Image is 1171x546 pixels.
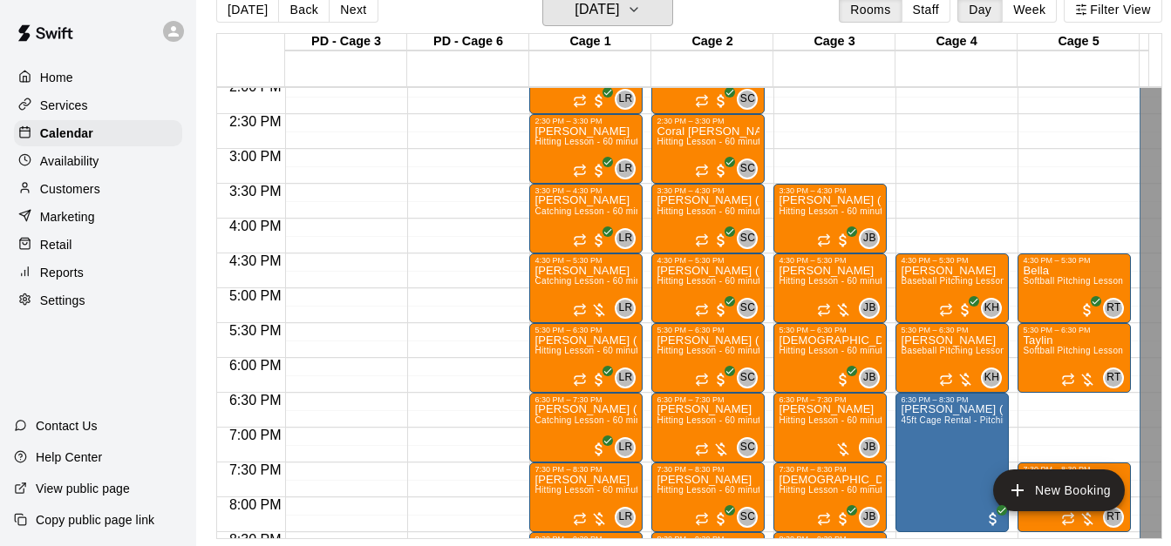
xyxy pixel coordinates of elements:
div: 2:30 PM – 3:30 PM: Hitting Lesson - 60 minutes [651,114,765,184]
span: Recurring event [1061,373,1075,387]
p: Settings [40,292,85,309]
div: 5:30 PM – 6:30 PM [657,326,759,334]
span: Hitting Lesson - 60 minutes [779,485,892,495]
p: Contact Us [36,417,98,435]
a: Settings [14,287,182,313]
span: JB [863,230,876,247]
span: LR [618,439,632,456]
div: 6:30 PM – 8:30 PM [901,395,1004,404]
span: Recurring event [817,303,831,317]
span: Recurring event [573,303,587,317]
div: 7:30 PM – 8:30 PM: Hitting Lesson - 60 minutes [773,462,887,532]
p: Home [40,69,73,86]
div: Leo Rojas [615,228,636,249]
div: Cage 5 [1018,34,1140,51]
span: SC [740,439,755,456]
span: Santiago Chirino [744,158,758,179]
p: View public page [36,480,130,497]
span: Recurring event [573,512,587,526]
span: All customers have paid [712,162,730,179]
div: Jose Bermudez [859,298,880,319]
span: All customers have paid [712,301,730,319]
span: Hitting Lesson - 60 minutes [534,346,648,355]
span: Santiago Chirino [744,228,758,249]
div: Santiago Chirino [737,507,758,528]
span: Hitting Lesson - 60 minutes [657,206,770,216]
span: JB [863,439,876,456]
div: Cage 4 [895,34,1018,51]
span: Santiago Chirino [744,367,758,388]
div: Customers [14,176,182,202]
span: 3:00 PM [225,149,286,164]
span: RT [1106,300,1121,317]
span: Jose Bermudez [866,228,880,249]
div: 3:30 PM – 4:30 PM [779,186,882,195]
div: Marketing [14,204,182,230]
div: Santiago Chirino [737,228,758,249]
p: Copy public page link [36,511,154,529]
span: Baseball Pitching Lesson - 60 minutes [901,346,1059,355]
div: 4:30 PM – 5:30 PM: Catching Lesson - 60 minutes [529,253,643,323]
span: 5:30 PM [225,323,286,338]
span: All customers have paid [834,232,852,249]
div: 7:30 PM – 8:30 PM: Hitting Lesson - 60 minutes [529,462,643,532]
span: Recurring event [573,373,587,387]
span: RT [1106,509,1121,526]
span: LR [618,509,632,526]
span: Recurring event [695,164,709,178]
span: Catching Lesson - 60 minutes [534,276,658,286]
div: 5:30 PM – 6:30 PM [779,326,882,334]
span: All customers have paid [712,232,730,249]
span: Leo Rojas [622,507,636,528]
div: Calendar [14,120,182,146]
span: Leo Rojas [622,89,636,110]
p: Retail [40,236,72,253]
span: KH [984,300,999,317]
a: Services [14,92,182,118]
span: Hitting Lesson - 60 minutes [534,485,648,495]
span: All customers have paid [712,371,730,388]
span: Hitting Lesson - 60 minutes [779,276,892,286]
div: 7:30 PM – 8:30 PM [1023,465,1126,474]
div: Reports [14,260,182,286]
div: 2:30 PM – 3:30 PM [657,117,759,125]
span: Leo Rojas [622,298,636,319]
span: 45ft Cage Rental - Pitching Machine Softball [901,415,1085,425]
div: 5:30 PM – 6:30 PM [534,326,637,334]
div: 7:30 PM – 8:30 PM [657,465,759,474]
div: Raychel Trocki [1103,507,1124,528]
p: Availability [40,152,99,170]
span: LR [618,369,632,387]
div: 6:30 PM – 7:30 PM [779,395,882,404]
div: 4:30 PM – 5:30 PM [534,256,637,265]
span: Jose Bermudez [866,437,880,458]
span: Recurring event [817,233,831,247]
span: Raychel Trocki [1110,298,1124,319]
div: 5:30 PM – 6:30 PM [901,326,1004,334]
div: 8:30 PM – 9:30 PM [534,535,637,543]
div: 6:30 PM – 7:30 PM [657,395,759,404]
span: Recurring event [573,94,587,108]
span: Catching Lesson - 60 minutes [534,415,658,425]
span: Leo Rojas [622,367,636,388]
span: All customers have paid [712,510,730,528]
span: Hitting Lesson - 60 minutes [779,346,892,355]
span: Hitting Lesson - 60 minutes [657,485,770,495]
span: SC [740,160,755,178]
div: 5:30 PM – 6:30 PM: Baseball Pitching Lesson - 60 minutes [895,323,1009,393]
span: Recurring event [573,164,587,178]
button: add [993,469,1125,511]
div: Leo Rojas [615,437,636,458]
span: Raychel Trocki [1110,507,1124,528]
a: Retail [14,232,182,258]
div: Jose Bermudez [859,507,880,528]
span: 8:00 PM [225,497,286,512]
p: Help Center [36,448,102,466]
span: JB [863,369,876,387]
span: SC [740,509,755,526]
span: 5:00 PM [225,288,286,303]
div: Raychel Trocki [1103,298,1124,319]
div: Jose Bermudez [859,228,880,249]
span: Hitting Lesson - 60 minutes [657,415,770,425]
